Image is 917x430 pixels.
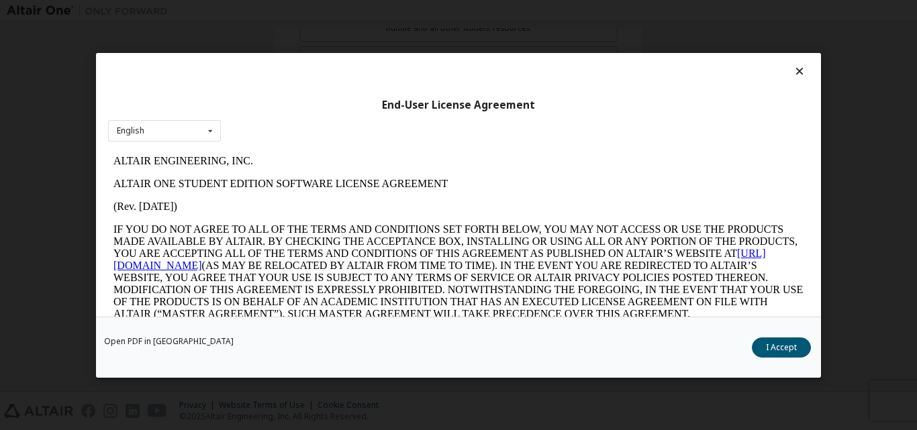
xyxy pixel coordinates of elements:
[117,127,144,135] div: English
[5,98,658,121] a: [URL][DOMAIN_NAME]
[5,181,695,229] p: This Altair One Student Edition Software License Agreement (“Agreement”) is between Altair Engine...
[752,337,811,357] button: I Accept
[5,51,695,63] p: (Rev. [DATE])
[5,5,695,17] p: ALTAIR ENGINEERING, INC.
[108,98,809,111] div: End-User License Agreement
[5,28,695,40] p: ALTAIR ONE STUDENT EDITION SOFTWARE LICENSE AGREEMENT
[104,337,234,345] a: Open PDF in [GEOGRAPHIC_DATA]
[5,74,695,170] p: IF YOU DO NOT AGREE TO ALL OF THE TERMS AND CONDITIONS SET FORTH BELOW, YOU MAY NOT ACCESS OR USE...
